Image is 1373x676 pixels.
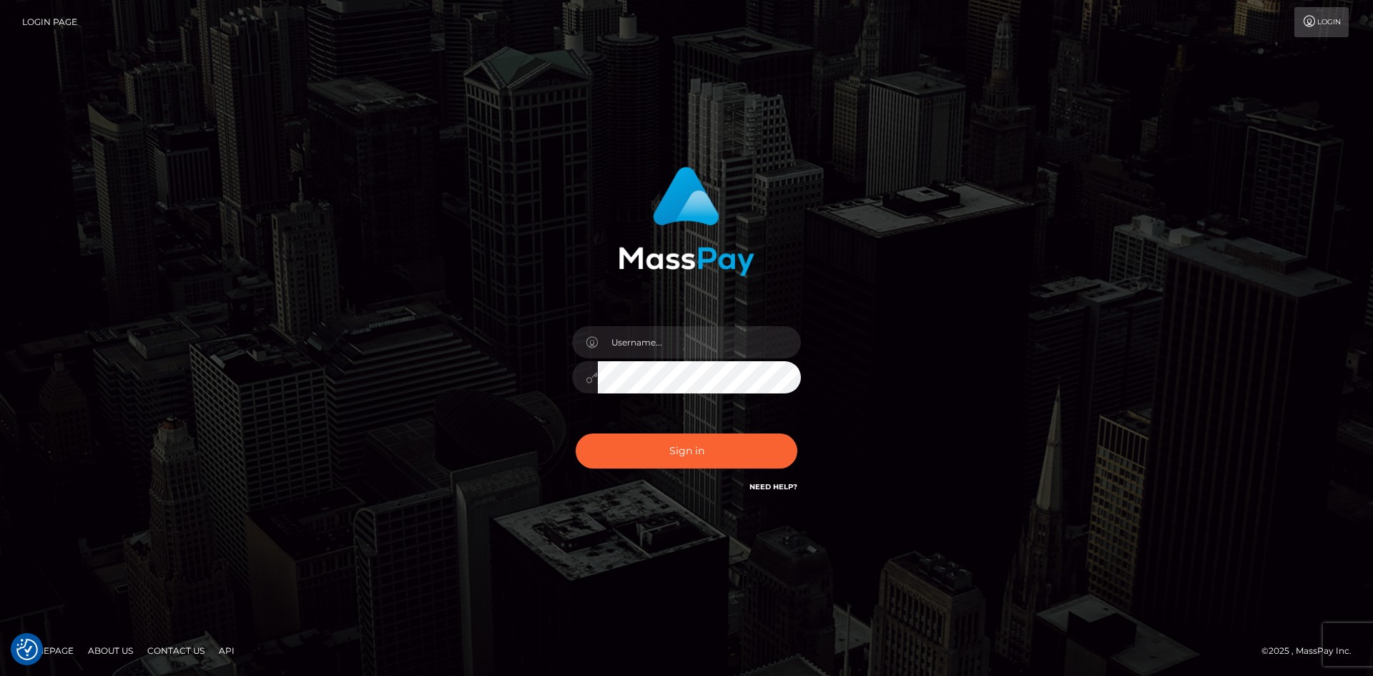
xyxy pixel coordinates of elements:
[16,639,38,660] img: Revisit consent button
[16,640,79,662] a: Homepage
[1294,7,1349,37] a: Login
[619,167,754,276] img: MassPay Login
[142,640,210,662] a: Contact Us
[22,7,77,37] a: Login Page
[576,433,797,469] button: Sign in
[598,326,801,358] input: Username...
[749,482,797,491] a: Need Help?
[213,640,240,662] a: API
[1261,643,1362,659] div: © 2025 , MassPay Inc.
[82,640,139,662] a: About Us
[16,639,38,660] button: Consent Preferences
